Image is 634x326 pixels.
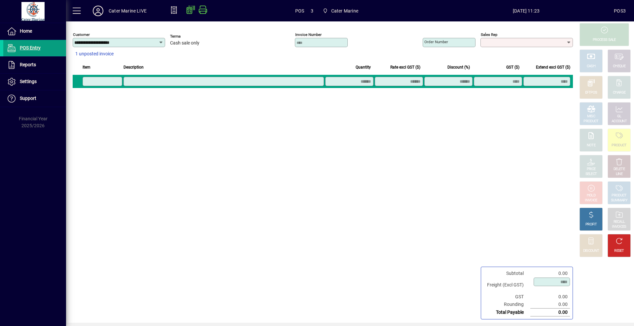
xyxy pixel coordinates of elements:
div: DISCOUNT [583,249,599,253]
button: 1 unposted invoice [73,48,116,60]
span: Home [20,28,32,34]
td: Rounding [484,301,530,309]
a: Reports [3,57,66,73]
a: Support [3,90,66,107]
div: SELECT [585,172,597,177]
span: Quantity [356,64,371,71]
div: CHEQUE [613,64,625,69]
span: POS Entry [20,45,41,50]
span: Cash sale only [170,41,199,46]
mat-label: Sales rep [481,32,497,37]
span: GST ($) [506,64,519,71]
span: POS [295,6,304,16]
div: PRODUCT [612,193,626,198]
div: INVOICE [585,198,597,203]
div: ACCOUNT [612,119,627,124]
div: EFTPOS [585,90,597,95]
div: HOLD [587,193,595,198]
div: CHARGE [613,90,626,95]
div: INVOICES [612,224,626,229]
div: MISC [587,114,595,119]
mat-label: Invoice number [295,32,322,37]
span: Reports [20,62,36,67]
div: PRICE [587,167,596,172]
div: PROFIT [585,222,597,227]
td: Total Payable [484,309,530,316]
span: Settings [20,79,37,84]
span: Cater Marine [331,6,358,16]
span: [DATE] 11:23 [439,6,614,16]
div: LINE [616,172,622,177]
td: Freight (Excl GST) [484,277,530,293]
span: Discount (%) [447,64,470,71]
td: 0.00 [530,301,570,309]
span: Rate excl GST ($) [390,64,420,71]
div: GL [617,114,621,119]
td: Subtotal [484,270,530,277]
div: PRODUCT [583,119,598,124]
div: Cater Marine LIVE [109,6,147,16]
span: 1 unposted invoice [75,50,114,57]
span: Description [123,64,144,71]
td: 0.00 [530,309,570,316]
span: Item [83,64,90,71]
span: Extend excl GST ($) [536,64,570,71]
div: CASH [587,64,595,69]
a: Home [3,23,66,40]
a: Settings [3,74,66,90]
div: DELETE [614,167,625,172]
div: RESET [614,249,624,253]
span: Terms [170,34,210,39]
button: Profile [88,5,109,17]
td: 0.00 [530,270,570,277]
div: PROCESS SALE [593,38,616,43]
mat-label: Order number [424,40,448,44]
div: PRODUCT [612,143,626,148]
td: 0.00 [530,293,570,301]
div: POS3 [614,6,626,16]
span: 3 [311,6,313,16]
div: NOTE [587,143,595,148]
td: GST [484,293,530,301]
span: Support [20,96,36,101]
span: Cater Marine [320,5,361,17]
div: RECALL [614,220,625,224]
mat-label: Customer [73,32,90,37]
div: SUMMARY [611,198,627,203]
